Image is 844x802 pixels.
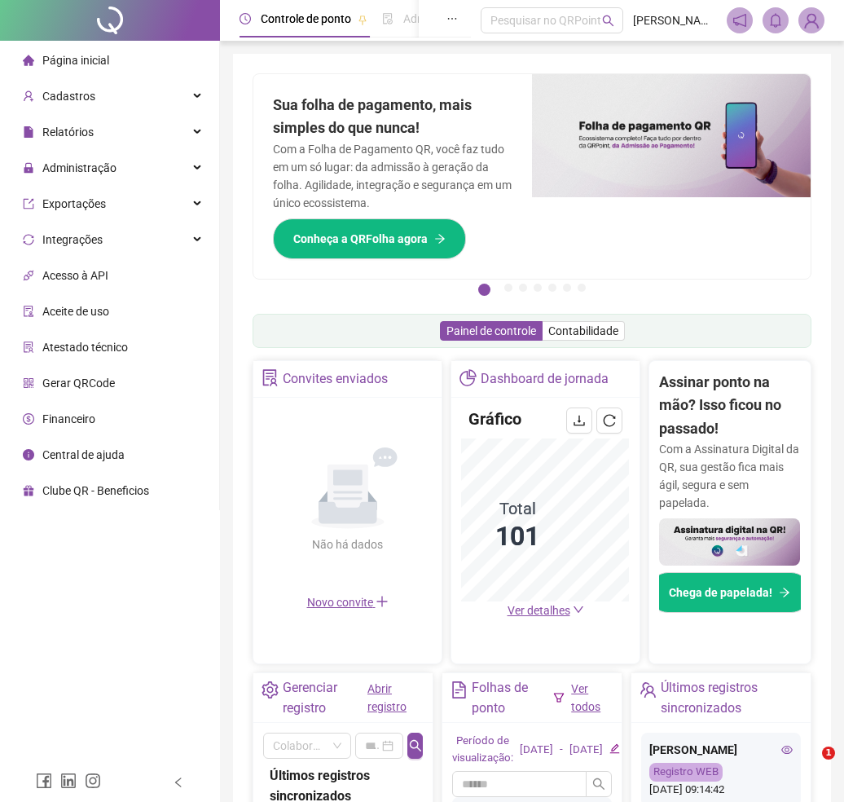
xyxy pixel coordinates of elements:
span: setting [262,681,279,698]
span: eye [781,744,793,756]
div: Não há dados [273,535,423,553]
div: - [560,742,563,759]
span: plus [376,595,389,608]
span: info-circle [23,449,34,460]
span: Conheça a QRFolha agora [293,230,428,248]
button: 1 [478,284,490,296]
div: [DATE] [569,742,603,759]
span: linkedin [60,773,77,789]
div: [PERSON_NAME] [649,741,793,759]
span: bell [768,13,783,28]
span: Página inicial [42,54,109,67]
div: Registro WEB [649,763,723,782]
span: Ver detalhes [508,604,570,617]
div: Folhas de ponto [472,677,553,718]
span: download [573,414,586,427]
span: Acesso à API [42,269,108,282]
span: pie-chart [459,369,477,386]
span: filter [553,692,565,703]
h4: Gráfico [468,408,521,430]
span: edit [609,743,620,754]
span: Cadastros [42,90,95,103]
span: home [23,55,34,66]
span: Atestado técnico [42,341,128,354]
div: Gerenciar registro [283,677,367,718]
span: qrcode [23,377,34,389]
span: Exportações [42,197,106,210]
button: Conheça a QRFolha agora [273,218,466,259]
span: pushpin [358,15,367,24]
span: [PERSON_NAME] - Departamento Pessoal [633,11,717,29]
span: search [409,739,422,752]
span: down [573,604,584,615]
button: 5 [548,284,556,292]
span: gift [23,485,34,496]
span: file-done [382,13,393,24]
span: reload [603,414,616,427]
button: 6 [563,284,571,292]
div: Últimos registros sincronizados [661,677,802,718]
p: Com a Folha de Pagamento QR, você faz tudo em um só lugar: da admissão à geração da folha. Agilid... [273,140,512,212]
span: file [23,126,34,138]
div: [DATE] 09:14:42 [649,763,793,799]
span: Admissão digital [403,12,487,25]
span: solution [23,342,34,353]
span: Financeiro [42,412,95,425]
iframe: Intercom live chat [789,747,828,786]
span: 1 [822,747,835,760]
span: export [23,198,34,209]
span: audit [23,306,34,317]
button: 7 [578,284,586,292]
a: Abrir registro [367,682,407,713]
span: clock-circle [240,13,251,24]
span: ellipsis [446,13,458,24]
span: Controle de ponto [261,12,351,25]
div: Período de visualização: [452,733,513,767]
span: Central de ajuda [42,448,125,461]
span: user-add [23,90,34,102]
a: Ver detalhes down [508,604,584,617]
a: Ver todos [571,682,600,713]
span: facebook [36,773,52,789]
span: Integrações [42,233,103,246]
img: banner%2F02c71560-61a6-44d4-94b9-c8ab97240462.png [659,518,800,566]
span: Gerar QRCode [42,377,115,390]
span: Novo convite [307,596,389,609]
span: Chega de papelada! [669,584,772,601]
p: Com a Assinatura Digital da QR, sua gestão fica mais ágil, segura e sem papelada. [659,440,800,512]
h2: Assinar ponto na mão? Isso ficou no passado! [659,371,800,440]
span: api [23,270,34,281]
span: search [592,778,605,791]
span: Painel de controle [446,324,536,337]
button: 4 [534,284,542,292]
span: arrow-right [434,233,446,245]
h2: Sua folha de pagamento, mais simples do que nunca! [273,94,512,140]
span: instagram [85,773,101,789]
img: banner%2F8d14a306-6205-4263-8e5b-06e9a85ad873.png [532,74,811,197]
button: Chega de papelada! [648,572,811,613]
button: 3 [519,284,527,292]
span: dollar [23,413,34,425]
span: search [602,15,614,27]
span: Aceite de uso [42,305,109,318]
button: 2 [504,284,512,292]
div: Convites enviados [283,365,388,393]
span: left [173,777,184,788]
span: arrow-right [779,587,790,598]
div: [DATE] [520,742,553,759]
span: Contabilidade [548,324,618,337]
span: notification [732,13,747,28]
img: 35656 [799,8,824,33]
span: file-text [451,681,468,698]
span: Clube QR - Beneficios [42,484,149,497]
div: Dashboard de jornada [481,365,609,393]
span: Relatórios [42,126,94,139]
span: sync [23,234,34,245]
span: Administração [42,161,116,174]
span: solution [262,369,279,386]
span: team [640,681,657,698]
span: lock [23,162,34,174]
